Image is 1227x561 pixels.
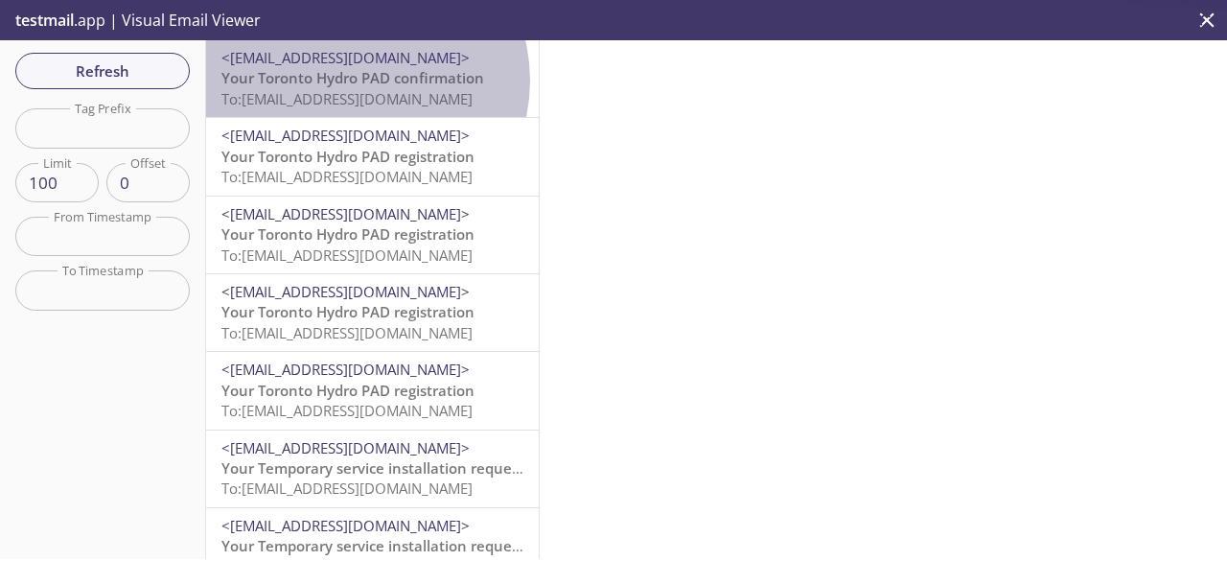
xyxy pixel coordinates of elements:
span: testmail [15,10,74,31]
span: To: [EMAIL_ADDRESS][DOMAIN_NAME] [221,167,473,186]
span: <[EMAIL_ADDRESS][DOMAIN_NAME]> [221,360,470,379]
span: Your Toronto Hydro PAD registration [221,224,475,244]
div: <[EMAIL_ADDRESS][DOMAIN_NAME]>Your Toronto Hydro PAD registrationTo:[EMAIL_ADDRESS][DOMAIN_NAME] [206,352,539,429]
span: <[EMAIL_ADDRESS][DOMAIN_NAME]> [221,204,470,223]
span: Your Toronto Hydro PAD registration [221,302,475,321]
span: To: [EMAIL_ADDRESS][DOMAIN_NAME] [221,245,473,265]
span: <[EMAIL_ADDRESS][DOMAIN_NAME]> [221,438,470,457]
span: To: [EMAIL_ADDRESS][DOMAIN_NAME] [221,323,473,342]
span: Your Temporary service installation request with custom project boundaries has been successfully ... [221,536,976,555]
span: <[EMAIL_ADDRESS][DOMAIN_NAME]> [221,48,470,67]
span: Your Temporary service installation request with custom project boundaries has been successfully ... [221,458,976,478]
span: <[EMAIL_ADDRESS][DOMAIN_NAME]> [221,126,470,145]
button: Refresh [15,53,190,89]
span: <[EMAIL_ADDRESS][DOMAIN_NAME]> [221,282,470,301]
div: <[EMAIL_ADDRESS][DOMAIN_NAME]>Your Toronto Hydro PAD confirmationTo:[EMAIL_ADDRESS][DOMAIN_NAME] [206,40,539,117]
span: To: [EMAIL_ADDRESS][DOMAIN_NAME] [221,89,473,108]
span: Refresh [31,58,174,83]
span: <[EMAIL_ADDRESS][DOMAIN_NAME]> [221,516,470,535]
span: Your Toronto Hydro PAD registration [221,381,475,400]
span: To: [EMAIL_ADDRESS][DOMAIN_NAME] [221,401,473,420]
span: Your Toronto Hydro PAD confirmation [221,68,484,87]
span: To: [EMAIL_ADDRESS][DOMAIN_NAME] [221,479,473,498]
div: <[EMAIL_ADDRESS][DOMAIN_NAME]>Your Toronto Hydro PAD registrationTo:[EMAIL_ADDRESS][DOMAIN_NAME] [206,274,539,351]
div: <[EMAIL_ADDRESS][DOMAIN_NAME]>Your Temporary service installation request with custom project bou... [206,431,539,507]
div: <[EMAIL_ADDRESS][DOMAIN_NAME]>Your Toronto Hydro PAD registrationTo:[EMAIL_ADDRESS][DOMAIN_NAME] [206,118,539,195]
div: <[EMAIL_ADDRESS][DOMAIN_NAME]>Your Toronto Hydro PAD registrationTo:[EMAIL_ADDRESS][DOMAIN_NAME] [206,197,539,273]
span: Your Toronto Hydro PAD registration [221,147,475,166]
